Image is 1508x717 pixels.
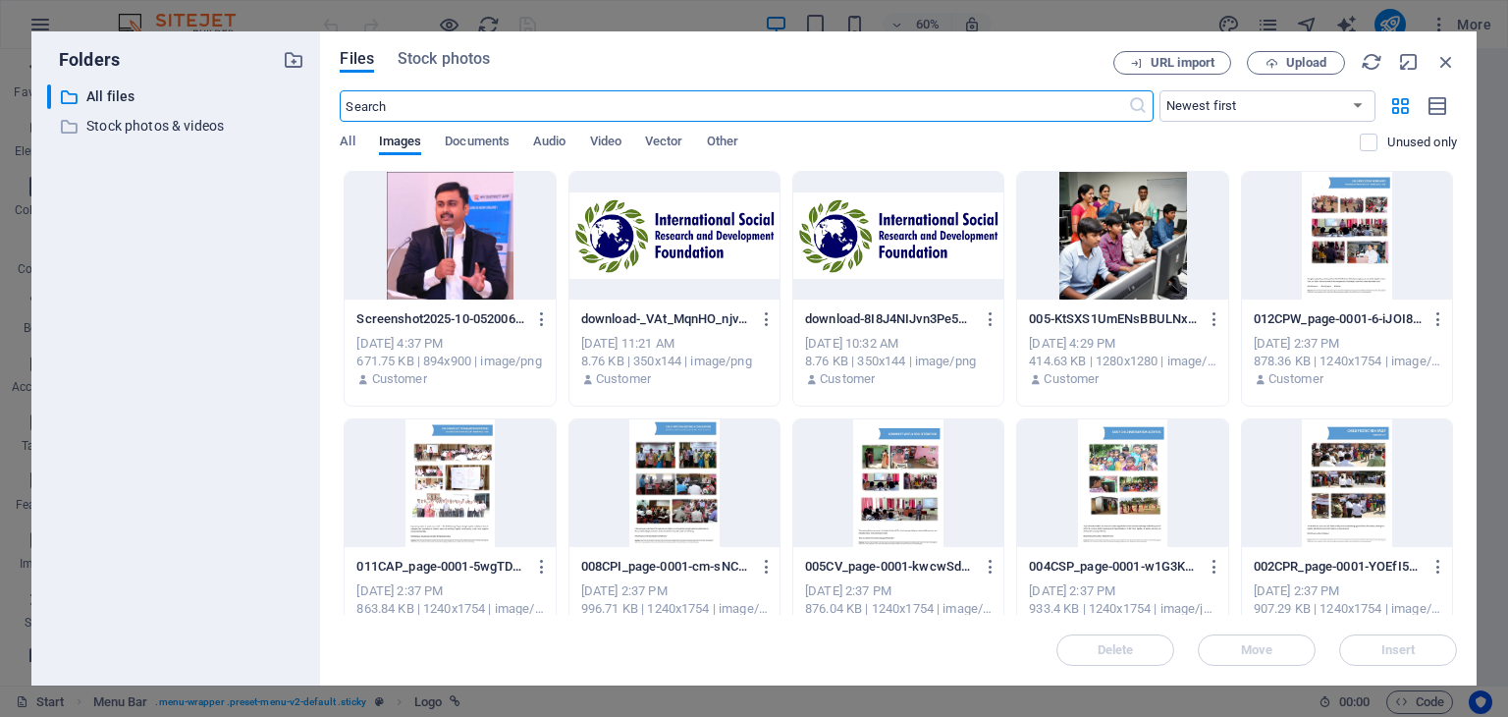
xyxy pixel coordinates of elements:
[445,130,510,157] span: Documents
[1254,600,1440,618] div: 907.29 KB | 1240x1754 | image/jpeg
[340,47,374,71] span: Files
[283,49,304,71] i: Create new folder
[47,47,120,73] p: Folders
[1254,582,1440,600] div: [DATE] 2:37 PM
[1268,370,1323,388] p: Customer
[356,600,543,618] div: 863.84 KB | 1240x1754 | image/jpeg
[398,47,490,71] span: Stock photos
[1044,370,1099,388] p: Customer
[356,335,543,353] div: [DATE] 4:37 PM
[645,130,683,157] span: Vector
[1398,51,1420,73] i: Minimize
[805,600,992,618] div: 876.04 KB | 1240x1754 | image/jpeg
[805,310,974,328] p: download-8I8J4NIJvn3Pe5VL9ewd2Q.png
[1254,310,1423,328] p: 012CPW_page-0001-6-iJOI8wYF-FruyLJYHlWw.jpg
[581,353,768,370] div: 8.76 KB | 350x144 | image/png
[1029,600,1215,618] div: 933.4 KB | 1240x1754 | image/jpeg
[1029,558,1198,576] p: 004CSP_page-0001-w1G3K8WcHl09uyhez6W7Lg.jpg
[356,310,525,328] p: Screenshot2025-10-05200647-L8ByEB6cuDdphPpRtRmayQ.png
[1286,57,1326,69] span: Upload
[533,130,565,157] span: Audio
[1151,57,1214,69] span: URL import
[1,517,1003,546] a: How to fly
[1029,335,1215,353] div: [DATE] 4:29 PM
[86,115,269,138] p: Stock photos & videos
[805,335,992,353] div: [DATE] 10:32 AM
[1029,310,1198,328] p: 005-KtSXS1UmENsBBULNx_E_Mw.jpeg
[1254,353,1440,370] div: 878.36 KB | 1240x1754 | image/jpeg
[707,130,738,157] span: Other
[379,130,422,157] span: Images
[1029,353,1215,370] div: 414.63 KB | 1280x1280 | image/jpeg
[1113,51,1231,75] button: URL import
[590,130,621,157] span: Video
[805,558,974,576] p: 005CV_page-0001-kwcwSdyy86XtF0g11UPvhA.jpg
[1254,558,1423,576] p: 002CPR_page-0001-YOEfI5rRahAFmjR_gBcALw.jpg
[1029,582,1215,600] div: [DATE] 2:37 PM
[1247,51,1345,75] button: Upload
[820,370,875,388] p: Customer
[581,335,768,353] div: [DATE] 11:21 AM
[1254,335,1440,353] div: [DATE] 2:37 PM
[340,130,354,157] span: All
[340,90,1127,122] input: Search
[581,310,750,328] p: download-_VAt_MqnHO_njvt6EAFUiQ.png
[596,370,651,388] p: Customer
[356,558,525,576] p: 011CAP_page-0001-5wgTDgM3l86Q7Hu-B1nuRA.jpg
[805,353,992,370] div: 8.76 KB | 350x144 | image/png
[1361,51,1382,73] i: Reload
[356,353,543,370] div: 671.75 KB | 894x900 | image/png
[47,114,304,138] div: Stock photos & videos
[581,600,768,618] div: 996.71 KB | 1240x1754 | image/jpeg
[86,85,269,108] p: All files
[1,318,1003,348] a: About us
[581,558,750,576] p: 008CPI_page-0001-cm-sNCeX4WZYAHc2BoqJjA.jpg
[1387,134,1457,151] p: Displays only files that are not in use on the website. Files added during this session can still...
[581,582,768,600] div: [DATE] 2:37 PM
[356,582,543,600] div: [DATE] 2:37 PM
[47,84,51,109] div: ​
[805,582,992,600] div: [DATE] 2:37 PM
[372,370,427,388] p: Customer
[1435,51,1457,73] i: Close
